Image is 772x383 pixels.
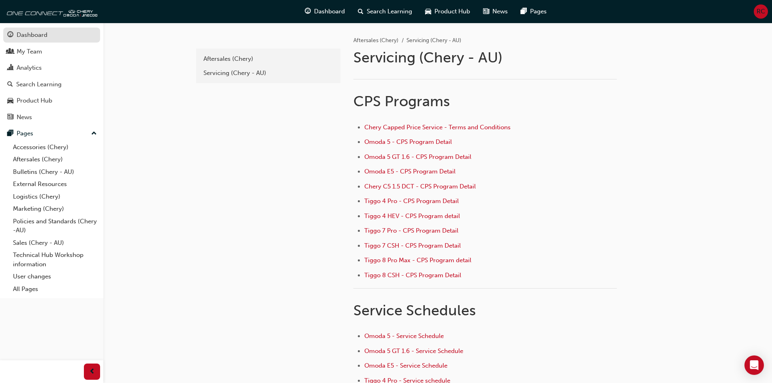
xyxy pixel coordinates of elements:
[10,141,100,154] a: Accessories (Chery)
[4,3,97,19] img: oneconnect
[199,66,337,80] a: Servicing (Chery - AU)
[364,272,461,279] a: Tiggo 8 CSH - CPS Program Detail
[10,237,100,249] a: Sales (Chery - AU)
[7,130,13,137] span: pages-icon
[530,7,547,16] span: Pages
[10,153,100,166] a: Aftersales (Chery)
[514,3,553,20] a: pages-iconPages
[364,362,447,369] a: Omoda E5 - Service Schedule
[425,6,431,17] span: car-icon
[7,64,13,72] span: chart-icon
[10,166,100,178] a: Bulletins (Chery - AU)
[17,113,32,122] div: News
[364,347,463,355] a: Omoda 5 GT 1.6 - Service Schedule
[353,302,476,319] span: Service Schedules
[754,4,768,19] button: RC
[89,367,95,377] span: prev-icon
[3,77,100,92] a: Search Learning
[353,37,398,44] a: Aftersales (Chery)
[10,249,100,270] a: Technical Hub Workshop information
[3,28,100,43] a: Dashboard
[364,168,456,175] a: Omoda E5 - CPS Program Detail
[10,283,100,295] a: All Pages
[364,242,461,249] a: Tiggo 7 CSH - CPS Program Detail
[3,26,100,126] button: DashboardMy TeamAnalyticsSearch LearningProduct HubNews
[364,257,471,264] a: Tiggo 8 Pro Max - CPS Program detail
[298,3,351,20] a: guage-iconDashboard
[7,81,13,88] span: search-icon
[492,7,508,16] span: News
[3,110,100,125] a: News
[477,3,514,20] a: news-iconNews
[419,3,477,20] a: car-iconProduct Hub
[364,183,476,190] a: Chery C5 1.5 DCT - CPS Program Detail
[744,355,764,375] div: Open Intercom Messenger
[364,153,471,160] a: Omoda 5 GT 1.6 - CPS Program Detail
[364,197,459,205] a: Tiggo 4 Pro - CPS Program Detail
[314,7,345,16] span: Dashboard
[3,60,100,75] a: Analytics
[434,7,470,16] span: Product Hub
[367,7,412,16] span: Search Learning
[7,48,13,56] span: people-icon
[10,178,100,190] a: External Resources
[7,32,13,39] span: guage-icon
[305,6,311,17] span: guage-icon
[521,6,527,17] span: pages-icon
[203,68,333,78] div: Servicing (Chery - AU)
[364,227,458,234] a: Tiggo 7 Pro - CPS Program Detail
[351,3,419,20] a: search-iconSearch Learning
[3,126,100,141] button: Pages
[10,215,100,237] a: Policies and Standards (Chery -AU)
[3,44,100,59] a: My Team
[10,270,100,283] a: User changes
[17,96,52,105] div: Product Hub
[91,128,97,139] span: up-icon
[358,6,364,17] span: search-icon
[10,190,100,203] a: Logistics (Chery)
[364,124,511,131] a: Chery Capped Price Service - Terms and Conditions
[7,97,13,105] span: car-icon
[364,332,444,340] a: Omoda 5 - Service Schedule
[203,54,333,64] div: Aftersales (Chery)
[17,63,42,73] div: Analytics
[3,93,100,108] a: Product Hub
[757,7,765,16] span: RC
[199,52,337,66] a: Aftersales (Chery)
[17,47,42,56] div: My Team
[364,138,452,145] a: Omoda 5 - CPS Program Detail
[17,129,33,138] div: Pages
[483,6,489,17] span: news-icon
[364,212,460,220] a: Tiggo 4 HEV - CPS Program detail
[10,203,100,215] a: Marketing (Chery)
[7,114,13,121] span: news-icon
[353,49,619,66] h1: Servicing (Chery - AU)
[353,92,450,110] span: CPS Programs
[17,30,47,40] div: Dashboard
[16,80,62,89] div: Search Learning
[406,36,461,45] li: Servicing (Chery - AU)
